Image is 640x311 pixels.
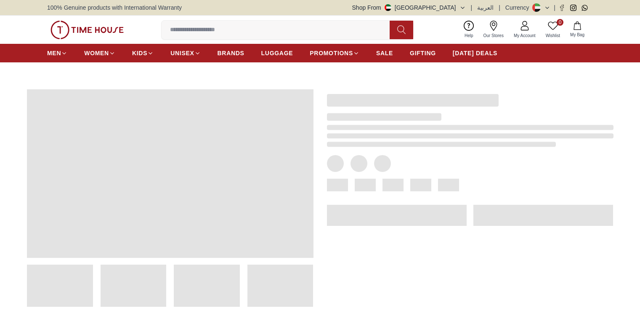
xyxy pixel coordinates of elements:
span: PROMOTIONS [310,49,353,57]
span: 100% Genuine products with International Warranty [47,3,182,12]
span: | [554,3,555,12]
span: UNISEX [170,49,194,57]
a: UNISEX [170,46,200,61]
span: 0 [557,19,563,26]
a: PROMOTIONS [310,46,359,61]
a: Whatsapp [582,5,588,11]
a: KIDS [132,46,154,61]
span: Our Stores [480,32,507,39]
a: SALE [376,46,393,61]
span: My Bag [567,32,588,38]
span: My Account [510,32,539,39]
a: Facebook [559,5,565,11]
a: 0Wishlist [541,19,565,40]
span: [DATE] DEALS [453,49,497,57]
a: Our Stores [478,19,509,40]
a: Help [459,19,478,40]
span: | [471,3,473,12]
a: BRANDS [218,46,244,61]
a: WOMEN [84,46,115,61]
a: LUGGAGE [261,46,293,61]
span: Wishlist [542,32,563,39]
a: GIFTING [410,46,436,61]
div: Currency [505,3,533,12]
button: My Bag [565,20,590,40]
img: United Arab Emirates [385,4,391,11]
span: MEN [47,49,61,57]
span: SALE [376,49,393,57]
a: Instagram [570,5,576,11]
a: MEN [47,46,67,61]
img: ... [50,21,124,39]
button: العربية [477,3,494,12]
span: BRANDS [218,49,244,57]
span: GIFTING [410,49,436,57]
span: KIDS [132,49,147,57]
button: Shop From[GEOGRAPHIC_DATA] [352,3,466,12]
span: LUGGAGE [261,49,293,57]
span: | [499,3,500,12]
a: [DATE] DEALS [453,46,497,61]
span: WOMEN [84,49,109,57]
span: Help [461,32,477,39]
